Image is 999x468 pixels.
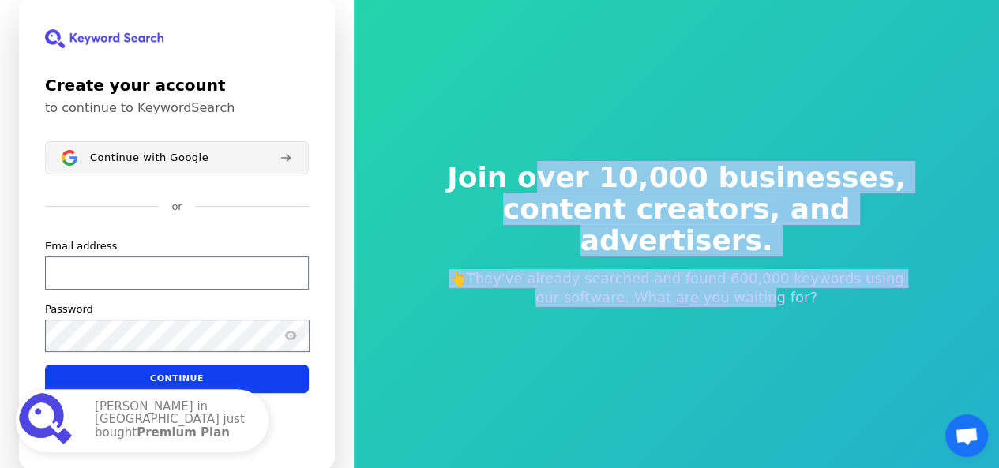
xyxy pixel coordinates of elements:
p: to continue to KeywordSearch [45,100,309,116]
span: content creators, and advertisers. [437,193,917,256]
p: or [171,200,182,214]
button: Show password [281,326,300,345]
label: Password [45,302,93,316]
strong: Premium Plan [137,425,230,440]
span: Continue with Google [90,152,208,164]
button: Sign in with GoogleContinue with Google [45,141,309,174]
h1: Create your account [45,73,309,97]
label: Email address [45,239,117,253]
button: Continue [45,365,309,393]
p: 👆They've already searched and found 600,000 keywords using our software. What are you waiting for? [437,269,917,307]
div: Open chat [945,414,988,457]
img: Sign in with Google [62,150,77,166]
p: [PERSON_NAME] in [GEOGRAPHIC_DATA] just bought [95,400,253,442]
img: Premium Plan [19,392,76,449]
img: KeywordSearch [45,29,163,48]
span: Join over 10,000 businesses, [437,162,917,193]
